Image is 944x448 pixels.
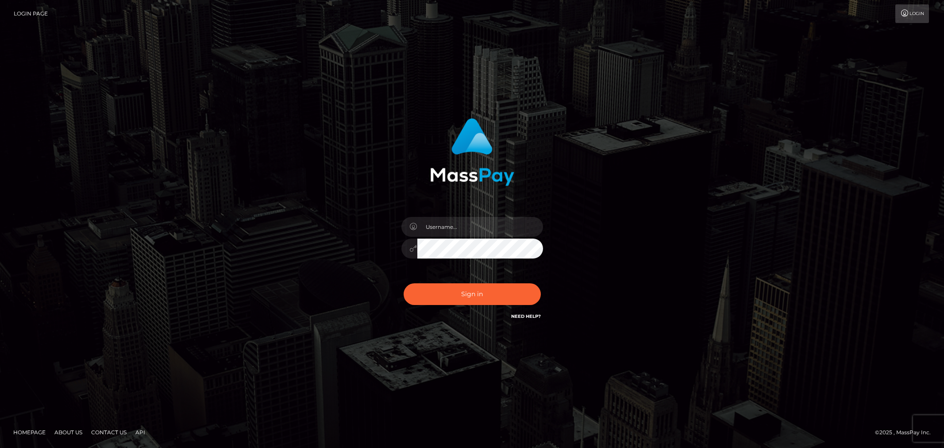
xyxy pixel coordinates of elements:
a: API [132,425,149,439]
div: © 2025 , MassPay Inc. [875,428,937,437]
a: Login Page [14,4,48,23]
button: Sign in [404,283,541,305]
input: Username... [417,217,543,237]
a: Contact Us [88,425,130,439]
a: Need Help? [511,313,541,319]
a: About Us [51,425,86,439]
a: Login [895,4,929,23]
a: Homepage [10,425,49,439]
img: MassPay Login [430,118,514,186]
